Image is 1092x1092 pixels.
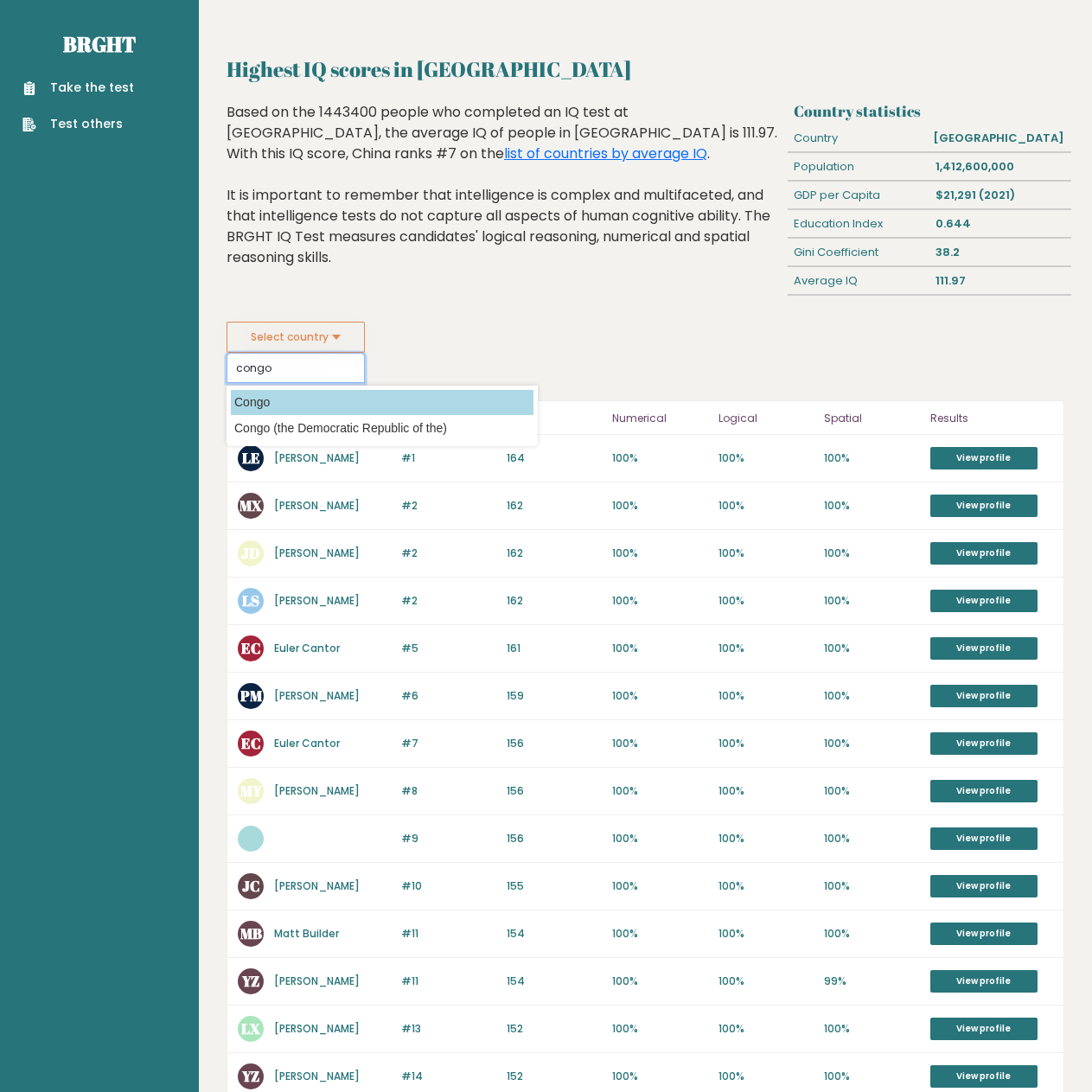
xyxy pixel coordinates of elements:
[930,685,1038,707] a: View profile
[612,408,707,429] p: Numerical
[824,878,919,894] p: 100%
[824,974,919,989] p: 99%
[930,923,1038,945] a: View profile
[824,831,919,846] p: 100%
[241,1019,261,1038] text: LX
[929,210,1071,238] div: 0.644
[240,923,262,943] text: MB
[930,732,1038,755] a: View profile
[788,153,929,181] div: Population
[824,546,919,561] p: 100%
[242,591,259,610] text: LS
[927,125,1071,152] div: [GEOGRAPHIC_DATA]
[274,736,340,750] a: Euler Cantor
[401,1021,496,1037] p: #13
[718,831,814,846] p: 100%
[401,974,496,989] p: #11
[242,876,260,896] text: JC
[507,593,602,609] p: 162
[241,543,260,563] text: JD
[930,827,1038,850] a: View profile
[227,102,781,294] div: Based on the 1443400 people who completed an IQ test at [GEOGRAPHIC_DATA], the average IQ of peop...
[401,878,496,894] p: #10
[824,641,919,656] p: 100%
[507,878,602,894] p: 155
[612,831,707,846] p: 100%
[401,593,496,609] p: #2
[507,688,602,704] p: 159
[824,926,919,942] p: 100%
[507,408,602,429] p: IQ
[824,593,919,609] p: 100%
[507,831,602,846] p: 156
[824,450,919,466] p: 100%
[788,210,929,238] div: Education Index
[241,638,261,658] text: EC
[274,926,339,941] a: Matt Builder
[227,54,1064,85] h2: Highest IQ scores in [GEOGRAPHIC_DATA]
[718,783,814,799] p: 100%
[824,783,919,799] p: 100%
[274,498,360,513] a: [PERSON_NAME]
[718,1021,814,1037] p: 100%
[239,686,263,706] text: PM
[788,125,927,152] div: Country
[612,688,707,704] p: 100%
[718,736,814,751] p: 100%
[401,641,496,656] p: #5
[274,450,360,465] a: [PERSON_NAME]
[612,878,707,894] p: 100%
[504,144,707,163] a: list of countries by average IQ
[718,688,814,704] p: 100%
[612,641,707,656] p: 100%
[401,736,496,751] p: #7
[612,1069,707,1084] p: 100%
[929,267,1071,295] div: 111.97
[824,688,919,704] p: 100%
[788,267,929,295] div: Average IQ
[274,783,360,798] a: [PERSON_NAME]
[241,733,261,753] text: EC
[930,590,1038,612] a: View profile
[930,408,1053,429] p: Results
[929,153,1071,181] div: 1,412,600,000
[401,688,496,704] p: #6
[824,498,919,514] p: 100%
[507,641,602,656] p: 161
[718,408,814,429] p: Logical
[930,542,1038,565] a: View profile
[274,641,340,655] a: Euler Cantor
[241,1066,259,1086] text: YZ
[401,831,496,846] p: #9
[507,450,602,466] p: 164
[930,875,1038,897] a: View profile
[507,974,602,989] p: 154
[231,416,533,441] option: Congo (the Democratic Republic of the)
[227,353,365,383] input: Select your country
[718,546,814,561] p: 100%
[929,182,1071,209] div: $21,291 (2021)
[612,926,707,942] p: 100%
[718,450,814,466] p: 100%
[930,1065,1038,1088] a: View profile
[231,390,533,415] option: Congo
[401,450,496,466] p: #1
[274,688,360,703] a: [PERSON_NAME]
[507,1069,602,1084] p: 152
[718,1069,814,1084] p: 100%
[718,974,814,989] p: 100%
[507,783,602,799] p: 156
[401,783,496,799] p: #8
[824,408,919,429] p: Spatial
[612,450,707,466] p: 100%
[612,1021,707,1037] p: 100%
[930,447,1038,469] a: View profile
[274,878,360,893] a: [PERSON_NAME]
[274,1069,360,1083] a: [PERSON_NAME]
[930,495,1038,517] a: View profile
[612,546,707,561] p: 100%
[718,926,814,942] p: 100%
[227,322,365,353] button: Select country
[930,1018,1038,1040] a: View profile
[241,971,259,991] text: YZ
